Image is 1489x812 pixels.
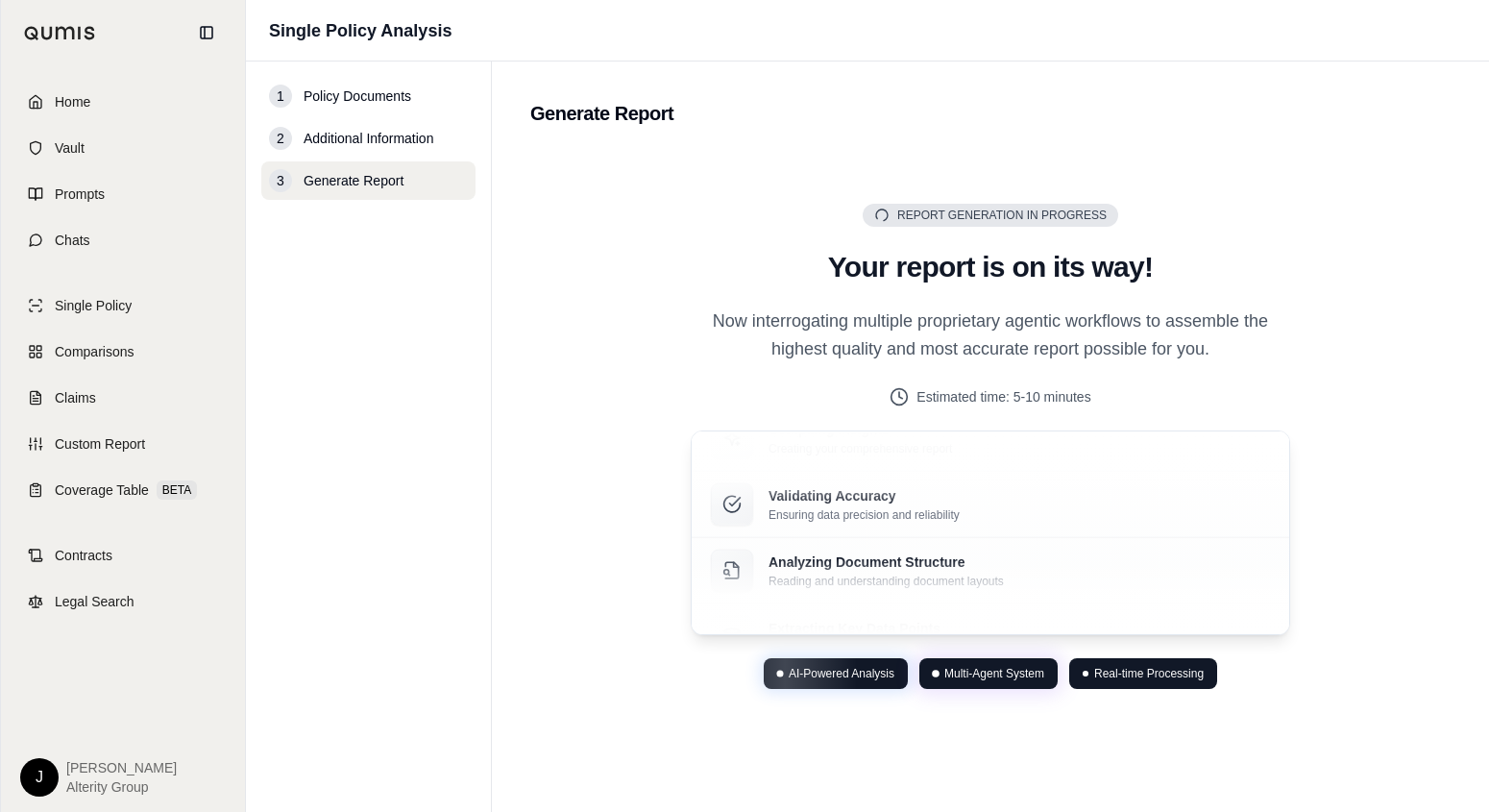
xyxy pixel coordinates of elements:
[55,92,90,111] span: Home
[12,219,233,261] a: Chats
[916,387,1090,407] span: Estimated time: 5-10 minutes
[55,388,96,407] span: Claims
[66,777,177,797] span: Alterity Group
[12,81,233,123] a: Home
[789,666,894,681] span: AI-Powered Analysis
[157,480,197,500] span: BETA
[55,434,145,454] span: Custom Report
[769,506,960,522] p: Ensuring data precision and reliability
[691,250,1290,284] h2: Your report is on its way!
[691,308,1290,364] p: Now interrogating multiple proprietary agentic workflows to assemble the highest quality and most...
[12,127,233,169] a: Vault
[24,26,96,40] img: Qumis Logo
[1094,666,1204,681] span: Real-time Processing
[12,534,233,577] a: Contracts
[55,342,134,361] span: Comparisons
[769,485,960,504] p: Validating Accuracy
[12,331,233,373] a: Comparisons
[769,440,952,455] p: Creating your comprehensive report
[530,100,1451,127] h2: Generate Report
[55,296,132,315] span: Single Policy
[769,552,1004,571] p: Analyzing Document Structure
[55,231,90,250] span: Chats
[12,469,233,511] a: Coverage TableBETA
[769,419,952,438] p: Compiling Insights
[55,138,85,158] span: Vault
[20,758,59,797] div: J
[55,185,105,204] span: Prompts
[66,758,177,777] span: [PERSON_NAME]
[304,86,411,106] span: Policy Documents
[12,580,233,623] a: Legal Search
[55,480,149,500] span: Coverage Table
[269,85,292,108] div: 1
[12,377,233,419] a: Claims
[269,169,292,192] div: 3
[191,17,222,48] button: Collapse sidebar
[12,423,233,465] a: Custom Report
[55,592,134,611] span: Legal Search
[769,573,1004,588] p: Reading and understanding document layouts
[269,127,292,150] div: 2
[304,171,403,190] span: Generate Report
[944,666,1044,681] span: Multi-Agent System
[769,618,996,637] p: Extracting Key Data Points
[55,546,112,565] span: Contracts
[269,17,452,44] h1: Single Policy Analysis
[12,284,233,327] a: Single Policy
[304,129,433,148] span: Additional Information
[12,173,233,215] a: Prompts
[897,208,1107,223] span: Report Generation in Progress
